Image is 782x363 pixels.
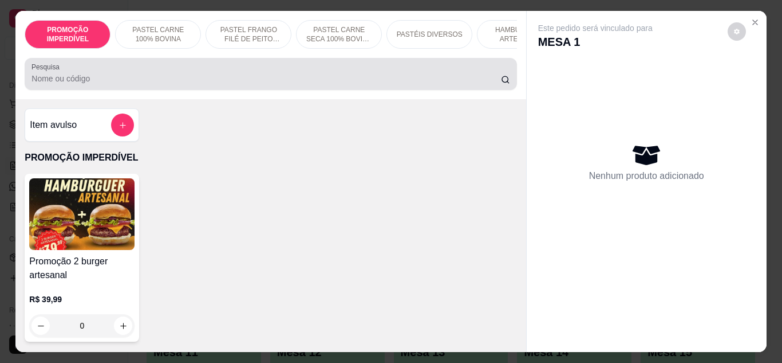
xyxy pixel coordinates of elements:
input: Pesquisa [31,73,501,84]
p: PASTEL FRANGO FILÉ DE PEITO DESFIADO [215,25,282,44]
p: PASTEL CARNE SECA 100% BOVINA DESFIADA [306,25,372,44]
h4: Promoção 2 burger artesanal [29,255,135,282]
p: PROMOÇÃO IMPERDÍVEL [34,25,101,44]
label: Pesquisa [31,62,64,72]
p: Este pedido será vinculado para [538,22,653,34]
p: PASTÉIS DIVERSOS [397,30,463,39]
p: HAMBÚRGUER ARTESANAL [487,25,553,44]
p: Nenhum produto adicionado [589,169,704,183]
button: add-separate-item [111,114,134,136]
button: decrease-product-quantity [728,22,746,41]
p: R$ 39,99 [29,294,135,305]
h4: Item avulso [30,118,77,132]
p: PROMOÇÃO IMPERDÍVEL [25,151,516,165]
p: PASTEL CARNE 100% BOVINA [125,25,191,44]
img: product-image [29,178,135,250]
button: Close [746,13,764,32]
p: MESA 1 [538,34,653,50]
